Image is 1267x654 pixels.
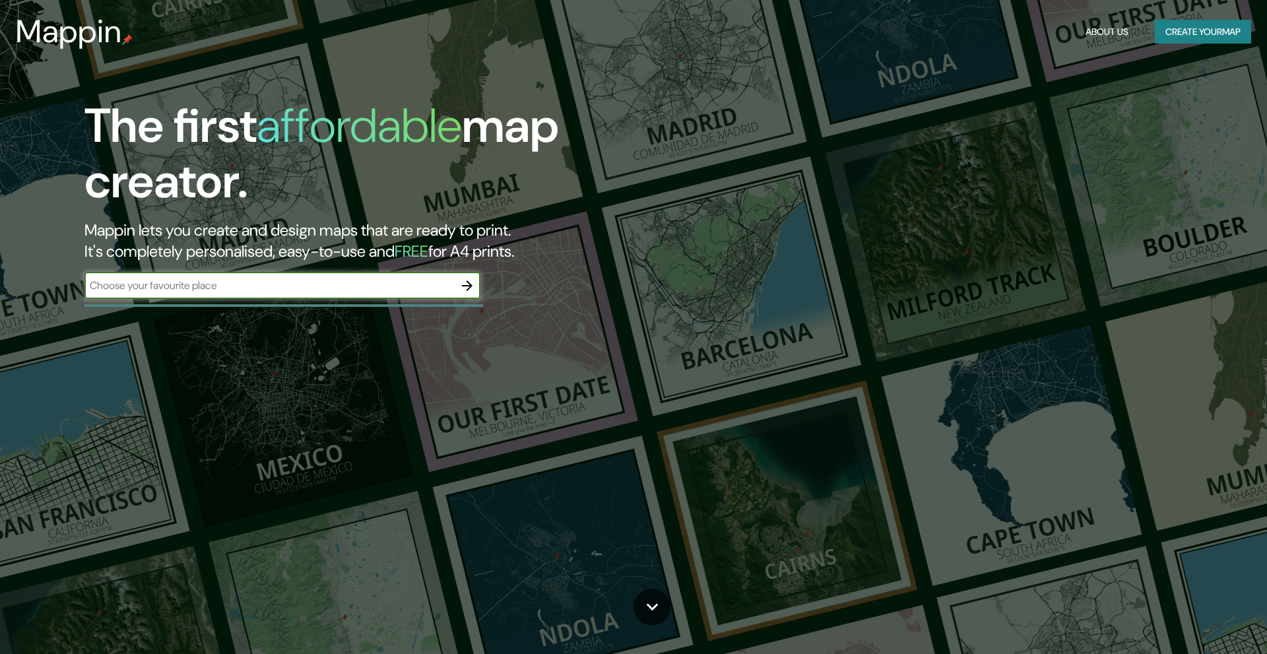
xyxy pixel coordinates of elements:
button: Create yourmap [1155,20,1251,44]
img: mappin-pin [122,34,133,45]
h5: FREE [395,241,428,261]
h1: The first map creator. [84,98,718,220]
h1: affordable [257,95,462,156]
h3: Mappin [16,13,122,50]
input: Choose your favourite place [84,278,454,293]
button: About Us [1080,20,1134,44]
h2: Mappin lets you create and design maps that are ready to print. It's completely personalised, eas... [84,220,718,262]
